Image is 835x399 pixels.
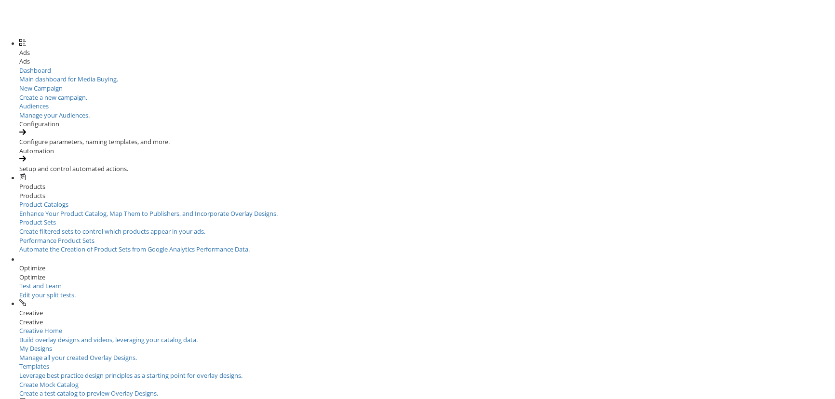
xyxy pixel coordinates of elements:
a: Product SetsCreate filtered sets to control which products appear in your ads. [19,218,835,236]
div: Test and Learn [19,281,140,291]
div: Templates [19,362,835,371]
a: Test and LearnEdit your split tests. [19,281,140,299]
div: New Campaign [19,84,835,93]
div: Creative Home [19,326,835,335]
span: Creative [19,308,43,317]
div: Enhance Your Product Catalog, Map Them to Publishers, and Incorporate Overlay Designs. [19,209,835,218]
a: My DesignsManage all your created Overlay Designs. [19,344,835,362]
div: Setup and control automated actions. [19,164,835,173]
span: Products [19,182,45,191]
div: Main dashboard for Media Buying. [19,75,835,84]
div: Create a new campaign. [19,93,835,102]
a: Product CatalogsEnhance Your Product Catalog, Map Them to Publishers, and Incorporate Overlay Des... [19,200,835,218]
div: Product Sets [19,218,835,227]
div: Product Catalogs [19,200,835,209]
div: Audiences [19,102,835,111]
a: TemplatesLeverage best practice design principles as a starting point for overlay designs. [19,362,835,380]
a: Performance Product SetsAutomate the Creation of Product Sets from Google Analytics Performance D... [19,236,835,254]
span: Optimize [19,264,45,272]
div: My Designs [19,344,835,353]
div: Manage all your created Overlay Designs. [19,353,835,362]
a: New CampaignCreate a new campaign. [19,84,835,102]
a: DashboardMain dashboard for Media Buying. [19,66,835,84]
div: Automate the Creation of Product Sets from Google Analytics Performance Data. [19,245,835,254]
div: Optimize [19,273,835,282]
div: Edit your split tests. [19,291,140,300]
div: Performance Product Sets [19,236,835,245]
div: Products [19,191,835,200]
a: AudiencesManage your Audiences. [19,102,835,120]
span: Ads [19,48,30,57]
div: Create a test catalog to preview Overlay Designs. [19,389,835,398]
div: Manage your Audiences. [19,111,835,120]
div: Build overlay designs and videos, leveraging your catalog data. [19,335,835,345]
a: Create Mock CatalogCreate a test catalog to preview Overlay Designs. [19,380,835,398]
div: Ads [19,57,835,66]
div: Automation [19,146,835,156]
div: Configure parameters, naming templates, and more. [19,137,835,146]
a: Creative HomeBuild overlay designs and videos, leveraging your catalog data. [19,326,835,344]
div: Creative [19,318,835,327]
div: Create Mock Catalog [19,380,835,389]
div: Leverage best practice design principles as a starting point for overlay designs. [19,371,835,380]
div: Dashboard [19,66,835,75]
div: Configuration [19,120,835,129]
div: Create filtered sets to control which products appear in your ads. [19,227,835,236]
